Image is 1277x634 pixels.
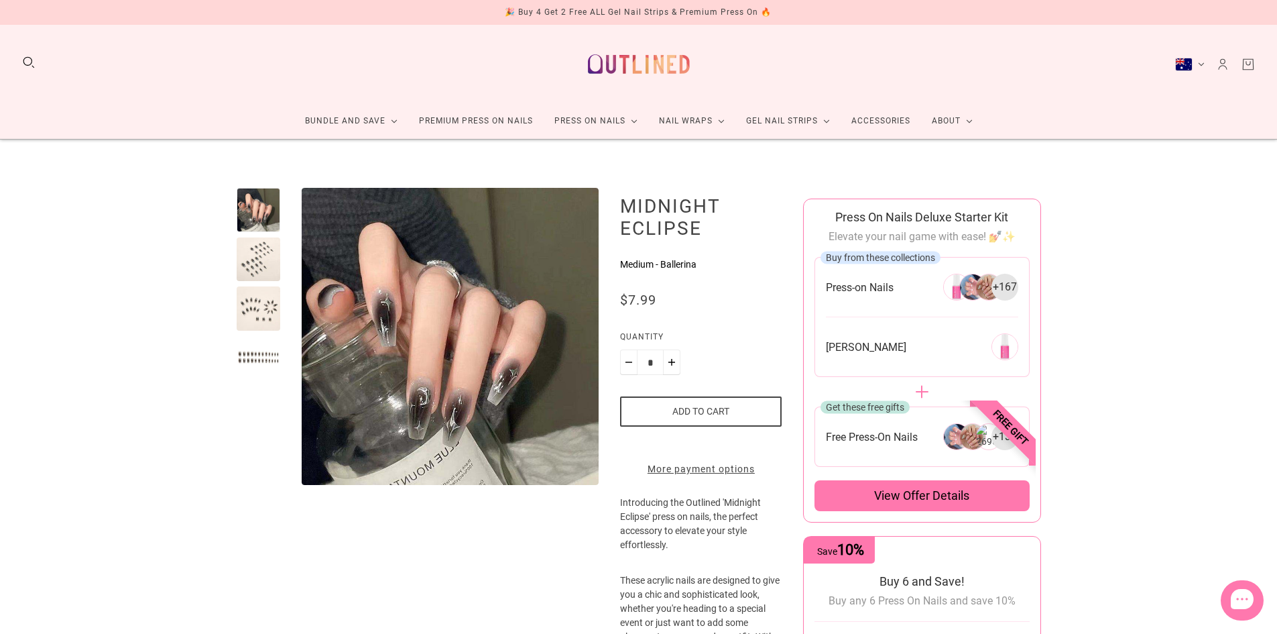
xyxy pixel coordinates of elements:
[991,333,1018,360] img: 269291651152-0
[294,103,408,139] a: Bundle and Save
[620,258,782,272] p: Medium - Ballerina
[826,430,918,444] span: Free Press-On Nails
[826,252,935,263] span: Buy from these collections
[408,103,544,139] a: Premium Press On Nails
[648,103,735,139] a: Nail Wraps
[620,462,782,476] a: More payment options
[829,594,1016,607] span: Buy any 6 Press On Nails and save 10%
[1241,57,1256,72] a: Cart
[837,541,864,558] span: 10%
[1215,57,1230,72] a: Account
[829,230,1016,243] span: Elevate your nail game with ease! 💅✨
[993,280,1017,295] span: + 167
[620,195,782,240] h1: Midnight Eclipse
[975,274,1002,301] img: 266304946256-2
[959,274,986,301] img: 266304946256-1
[620,350,637,375] button: Minus
[835,210,1008,224] span: Press On Nails Deluxe Starter Kit
[874,488,969,504] span: View offer details
[302,188,599,485] img: Midnight Eclipse - Press On Nails
[620,397,782,427] button: Add to cart
[544,103,648,139] a: Press On Nails
[580,36,698,93] a: Outlined
[663,350,680,375] button: Plus
[620,496,782,574] p: Introducing the Outlined 'Midnight Eclipse' press on nails, the perfect accessory to elevate your...
[817,546,864,557] span: Save
[21,55,36,70] button: Search
[302,188,599,485] modal-trigger: Enlarge product image
[620,330,782,350] label: Quantity
[826,280,894,295] span: Press-on Nails
[505,5,772,19] div: 🎉 Buy 4 Get 2 Free ALL Gel Nail Strips & Premium Press On 🔥
[943,274,970,301] img: 266304946256-0
[1175,58,1205,71] button: Australia
[841,103,921,139] a: Accessories
[921,103,983,139] a: About
[620,292,656,308] span: $7.99
[826,340,906,354] span: [PERSON_NAME]
[951,368,1071,488] span: Free gift
[735,103,841,139] a: Gel Nail Strips
[826,402,904,413] span: Get these free gifts
[879,574,965,588] span: Buy 6 and Save!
